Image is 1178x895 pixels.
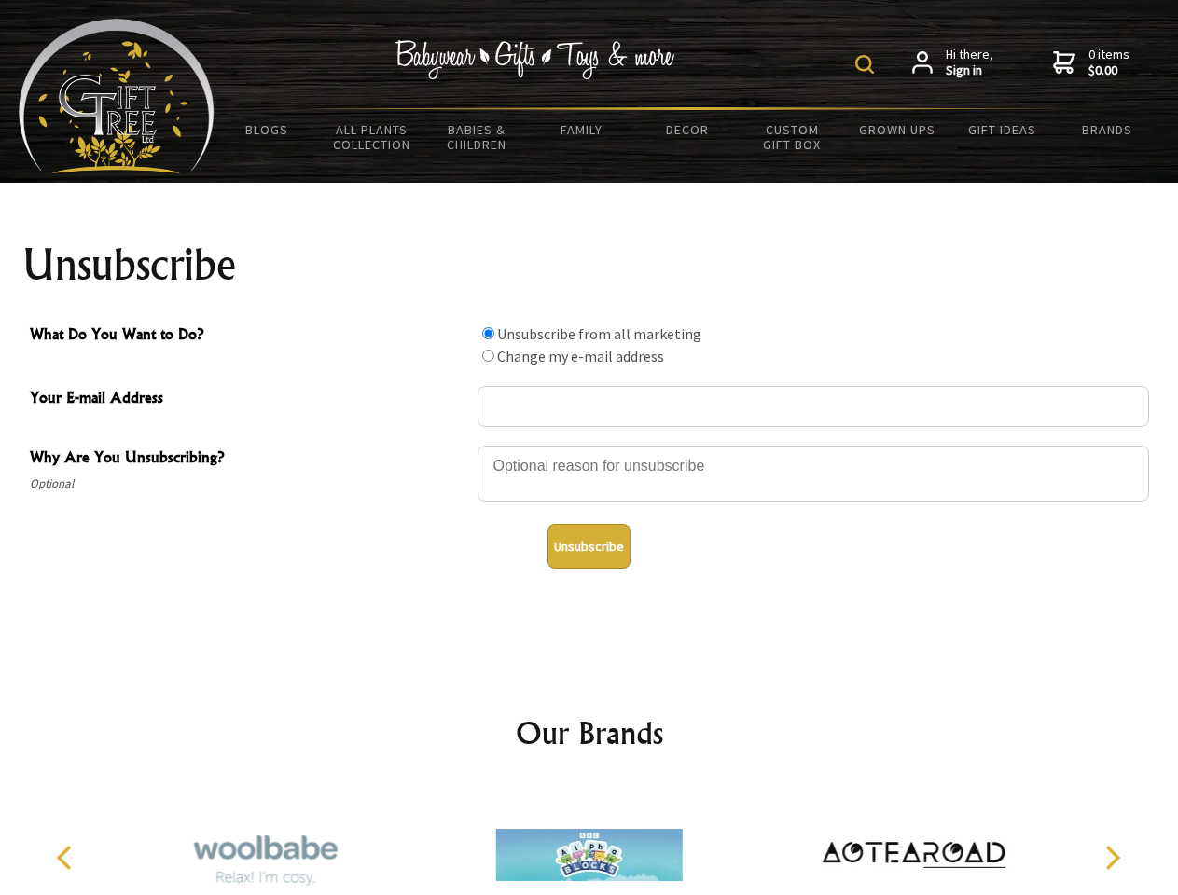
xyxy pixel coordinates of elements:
[37,710,1142,755] h2: Our Brands
[1055,110,1160,149] a: Brands
[547,524,631,569] button: Unsubscribe
[855,55,874,74] img: product search
[30,473,468,495] span: Optional
[946,62,993,79] strong: Sign in
[22,242,1157,287] h1: Unsubscribe
[1053,47,1129,79] a: 0 items$0.00
[478,386,1149,427] input: Your E-mail Address
[424,110,530,164] a: Babies & Children
[482,327,494,339] input: What Do You Want to Do?
[478,446,1149,502] textarea: Why Are You Unsubscribing?
[844,110,949,149] a: Grown Ups
[946,47,993,79] span: Hi there,
[395,40,675,79] img: Babywear - Gifts - Toys & more
[30,386,468,413] span: Your E-mail Address
[320,110,425,164] a: All Plants Collection
[497,347,664,365] label: Change my e-mail address
[1091,837,1132,878] button: Next
[482,350,494,362] input: What Do You Want to Do?
[949,110,1055,149] a: Gift Ideas
[1088,62,1129,79] strong: $0.00
[912,47,993,79] a: Hi there,Sign in
[30,323,468,350] span: What Do You Want to Do?
[30,446,468,473] span: Why Are You Unsubscribing?
[19,19,215,173] img: Babyware - Gifts - Toys and more...
[215,110,320,149] a: BLOGS
[530,110,635,149] a: Family
[1088,46,1129,79] span: 0 items
[740,110,845,164] a: Custom Gift Box
[497,324,701,343] label: Unsubscribe from all marketing
[47,837,88,878] button: Previous
[634,110,740,149] a: Decor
